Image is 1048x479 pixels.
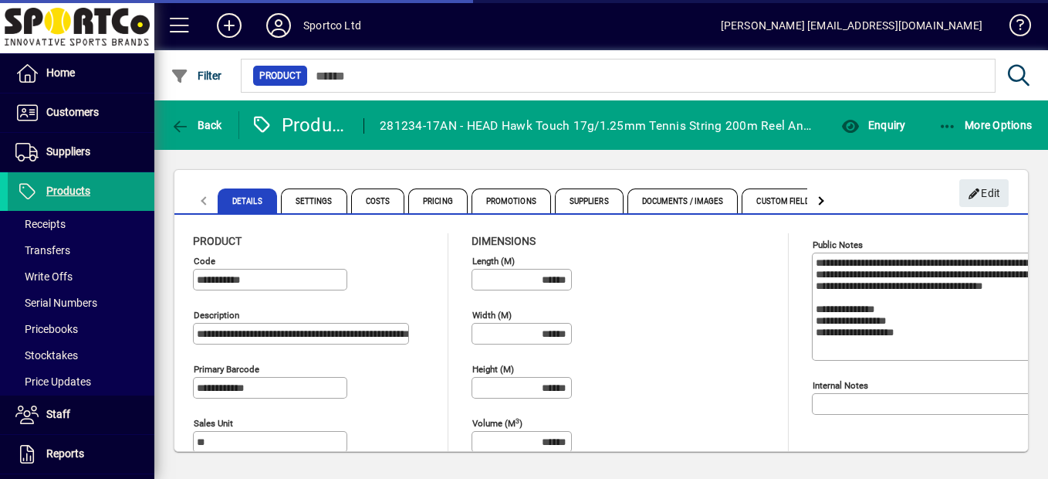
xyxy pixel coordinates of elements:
[46,185,90,197] span: Products
[8,396,154,434] a: Staff
[46,145,90,158] span: Suppliers
[959,179,1009,207] button: Edit
[193,235,242,247] span: Product
[555,189,624,213] span: Suppliers
[8,263,154,290] a: Write Offs
[472,364,514,375] mat-label: Height (m)
[8,133,154,172] a: Suppliers
[472,189,551,213] span: Promotions
[194,310,239,321] mat-label: Description
[194,256,215,267] mat-label: Code
[351,189,405,213] span: Costs
[171,119,222,131] span: Back
[15,323,78,335] span: Pricebooks
[15,375,91,388] span: Price Updates
[742,189,828,213] span: Custom Fields
[841,119,905,131] span: Enquiry
[8,237,154,263] a: Transfers
[46,66,75,79] span: Home
[46,408,70,420] span: Staff
[380,114,813,138] div: 281234-17AN - HEAD Hawk Touch 17g/1.25mm Tennis String 200m Reel Anth
[15,297,97,309] span: Serial Numbers
[281,189,347,213] span: Settings
[171,70,222,82] span: Filter
[218,189,277,213] span: Details
[472,310,512,321] mat-label: Width (m)
[516,416,519,424] sup: 3
[813,380,868,391] mat-label: Internal Notes
[408,189,468,213] span: Pricing
[813,239,863,250] mat-label: Public Notes
[167,111,226,139] button: Back
[15,244,70,256] span: Transfers
[472,235,536,247] span: Dimensions
[935,111,1036,139] button: More Options
[721,13,982,38] div: [PERSON_NAME] [EMAIL_ADDRESS][DOMAIN_NAME]
[968,181,1001,206] span: Edit
[837,111,909,139] button: Enquiry
[8,342,154,369] a: Stocktakes
[15,218,66,230] span: Receipts
[205,12,254,39] button: Add
[938,119,1033,131] span: More Options
[15,349,78,362] span: Stocktakes
[8,435,154,474] a: Reports
[472,256,515,267] mat-label: Length (m)
[8,290,154,316] a: Serial Numbers
[194,418,233,429] mat-label: Sales unit
[254,12,303,39] button: Profile
[303,13,361,38] div: Sportco Ltd
[8,54,154,93] a: Home
[167,62,226,90] button: Filter
[259,68,301,83] span: Product
[8,93,154,132] a: Customers
[8,369,154,395] a: Price Updates
[472,418,522,429] mat-label: Volume (m )
[8,316,154,342] a: Pricebooks
[46,447,84,460] span: Reports
[627,189,739,213] span: Documents / Images
[998,3,1029,53] a: Knowledge Base
[251,113,349,138] div: Product
[15,270,73,283] span: Write Offs
[154,111,239,139] app-page-header-button: Back
[194,364,259,375] mat-label: Primary barcode
[8,211,154,237] a: Receipts
[46,106,99,118] span: Customers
